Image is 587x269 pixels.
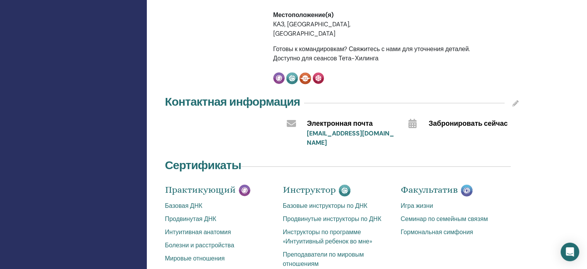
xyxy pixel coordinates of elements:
a: Мировые отношения [165,254,271,263]
font: Мировые отношения [165,254,225,262]
a: Преподаватели по мировым отношениям [283,250,389,269]
font: Доступно для сеансов Тета-Хилинга [273,54,379,62]
a: Семинар по семейным связям [401,214,507,224]
font: Продвинутая ДНК [165,215,216,223]
font: Базовая ДНК [165,202,202,210]
a: Гормональная симфония [401,228,507,237]
font: Продвинутые инструкторы по ДНК [283,215,381,223]
font: Семинар по семейным связям [401,215,488,223]
font: Игра жизни [401,202,433,210]
a: Продвинутые инструкторы по ДНК [283,214,389,224]
font: Гормональная симфония [401,228,473,236]
a: Базовые инструкторы по ДНК [283,201,389,211]
font: Забронировать сейчас [429,119,508,128]
a: Интуитивная анатомия [165,228,271,237]
font: Базовые инструкторы по ДНК [283,202,368,210]
font: Практикующий [165,184,236,195]
font: КАЗ, [GEOGRAPHIC_DATA], [GEOGRAPHIC_DATA] [273,20,350,38]
font: Сертификаты [165,158,241,173]
font: Преподаватели по мировым отношениям [283,250,364,268]
font: Инструктор [283,184,336,195]
a: [EMAIL_ADDRESS][DOMAIN_NAME] [307,129,394,147]
font: Электронная почта [307,119,373,128]
a: Инструкторы по программе «Интуитивный ребенок во мне» [283,228,389,246]
font: Местоположение(я) [273,11,334,19]
a: Базовая ДНК [165,201,271,211]
font: Факультатив [401,184,458,195]
font: Инструкторы по программе «Интуитивный ребенок во мне» [283,228,372,245]
a: Игра жизни [401,201,507,211]
a: Болезни и расстройства [165,241,271,250]
div: Open Intercom Messenger [561,243,579,261]
font: Болезни и расстройства [165,241,234,249]
a: Продвинутая ДНК [165,214,271,224]
font: Готовы к командировкам? Свяжитесь с нами для уточнения деталей. [273,45,470,53]
font: Интуитивная анатомия [165,228,231,236]
font: Контактная информация [165,94,300,109]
